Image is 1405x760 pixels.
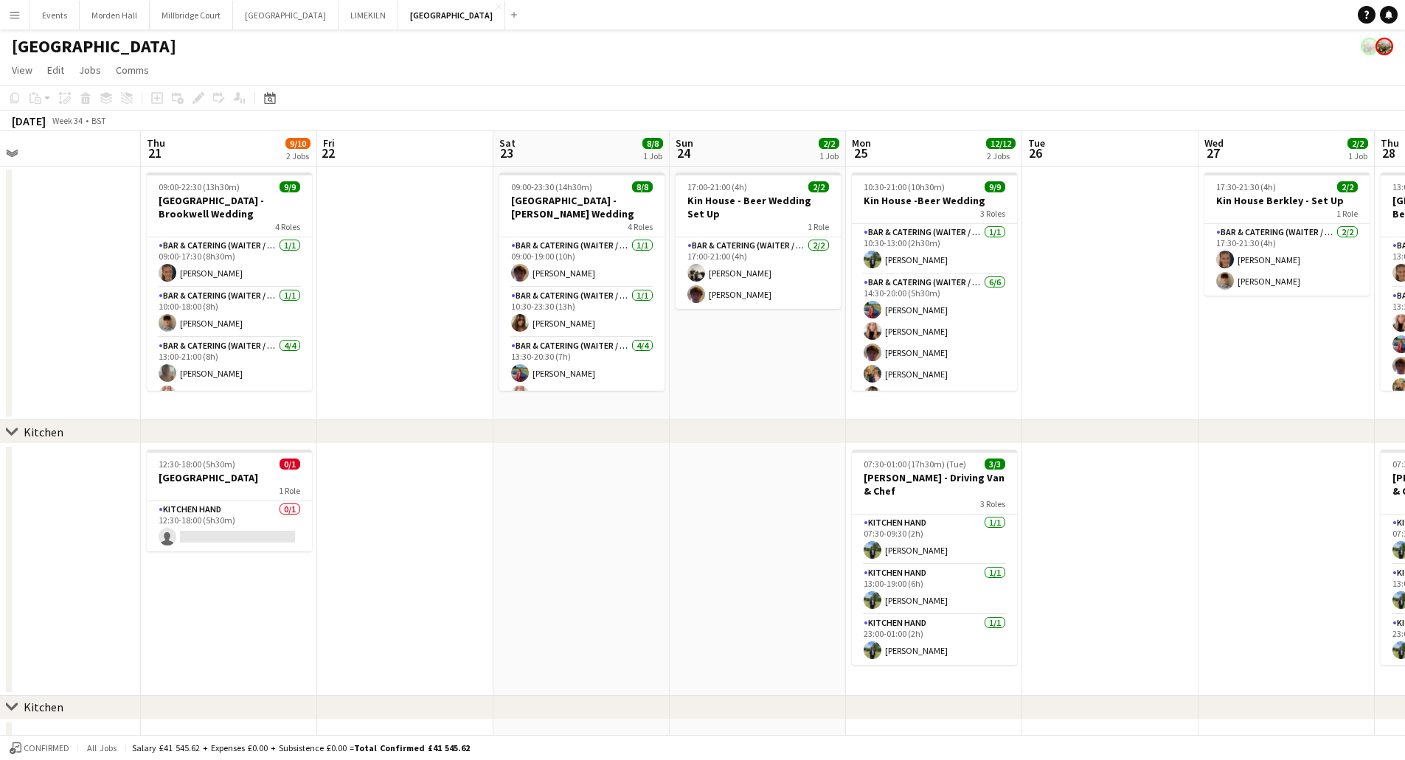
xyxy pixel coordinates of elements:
[233,1,339,29] button: [GEOGRAPHIC_DATA]
[116,63,149,77] span: Comms
[47,63,64,77] span: Edit
[12,35,176,57] h1: [GEOGRAPHIC_DATA]
[12,114,46,128] div: [DATE]
[49,115,86,126] span: Week 34
[24,743,69,753] span: Confirmed
[41,60,70,80] a: Edit
[24,425,63,439] div: Kitchen
[150,1,233,29] button: Millbridge Court
[79,63,101,77] span: Jobs
[91,115,106,126] div: BST
[339,1,398,29] button: LIMEKILN
[110,60,155,80] a: Comms
[80,1,150,29] button: Morden Hall
[30,1,80,29] button: Events
[1361,38,1378,55] app-user-avatar: Staffing Manager
[6,60,38,80] a: View
[7,740,72,756] button: Confirmed
[132,742,470,753] div: Salary £41 545.62 + Expenses £0.00 + Subsistence £0.00 =
[12,63,32,77] span: View
[84,742,119,753] span: All jobs
[354,742,470,753] span: Total Confirmed £41 545.62
[398,1,505,29] button: [GEOGRAPHIC_DATA]
[24,700,63,714] div: Kitchen
[73,60,107,80] a: Jobs
[1375,38,1393,55] app-user-avatar: Staffing Manager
